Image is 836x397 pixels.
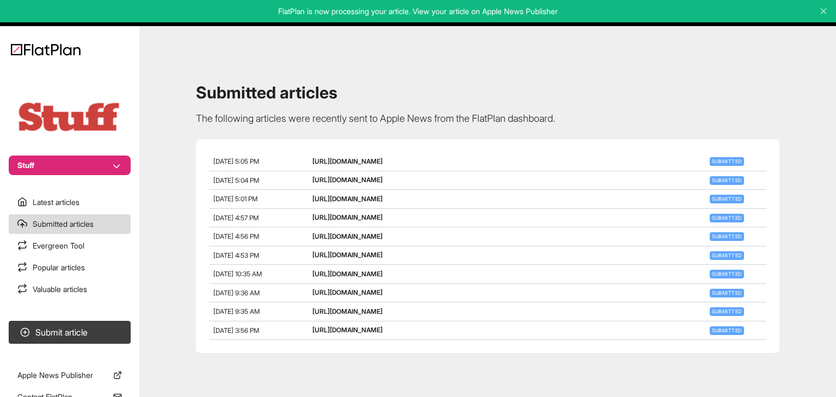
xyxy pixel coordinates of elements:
a: [URL][DOMAIN_NAME] [312,176,383,184]
a: Evergreen Tool [9,236,131,256]
span: Submitted [710,307,744,316]
a: Submitted [708,288,746,296]
span: [DATE] 9:36 AM [213,289,260,297]
span: [DATE] 5:05 PM [213,157,259,165]
span: Submitted [710,326,744,335]
a: Submitted [708,194,746,202]
img: Publication Logo [15,100,124,134]
a: [URL][DOMAIN_NAME] [312,232,383,240]
span: Submitted [710,251,744,260]
a: Submitted [708,269,746,277]
a: Submitted [708,251,746,259]
span: [DATE] 3:56 PM [213,326,259,334]
a: Submitted [708,326,746,334]
span: Submitted [710,214,744,222]
button: Stuff [9,156,131,175]
span: Submitted [710,157,744,166]
p: FlatPlan is now processing your article. View your article on Apple News Publisher [8,6,828,17]
p: The following articles were recently sent to Apple News from the FlatPlan dashboard. [196,111,779,126]
span: [DATE] 4:53 PM [213,251,259,259]
a: Latest articles [9,193,131,212]
a: [URL][DOMAIN_NAME] [312,270,383,278]
span: [DATE] 10:35 AM [213,270,262,278]
a: [URL][DOMAIN_NAME] [312,251,383,259]
span: Submitted [710,232,744,241]
a: [URL][DOMAIN_NAME] [312,326,383,334]
button: Submit article [9,321,131,344]
img: Logo [11,44,81,55]
a: Submitted articles [9,214,131,234]
span: [DATE] 4:57 PM [213,214,259,222]
a: Submitted [708,157,746,165]
a: Popular articles [9,258,131,277]
span: [DATE] 5:04 PM [213,176,259,184]
h1: Submitted articles [196,83,779,102]
a: Submitted [708,307,746,315]
a: Valuable articles [9,280,131,299]
a: [URL][DOMAIN_NAME] [312,195,383,203]
span: Submitted [710,289,744,297]
span: [DATE] 5:01 PM [213,195,257,203]
span: [DATE] 4:56 PM [213,232,259,240]
span: Submitted [710,176,744,185]
span: Submitted [710,195,744,203]
a: [URL][DOMAIN_NAME] [312,288,383,296]
a: Submitted [708,176,746,184]
a: [URL][DOMAIN_NAME] [312,213,383,221]
span: [DATE] 9:35 AM [213,307,260,315]
a: Submitted [708,232,746,240]
a: [URL][DOMAIN_NAME] [312,157,383,165]
a: Submitted [708,213,746,221]
a: Apple News Publisher [9,365,131,385]
a: [URL][DOMAIN_NAME] [312,307,383,315]
span: Submitted [710,270,744,278]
